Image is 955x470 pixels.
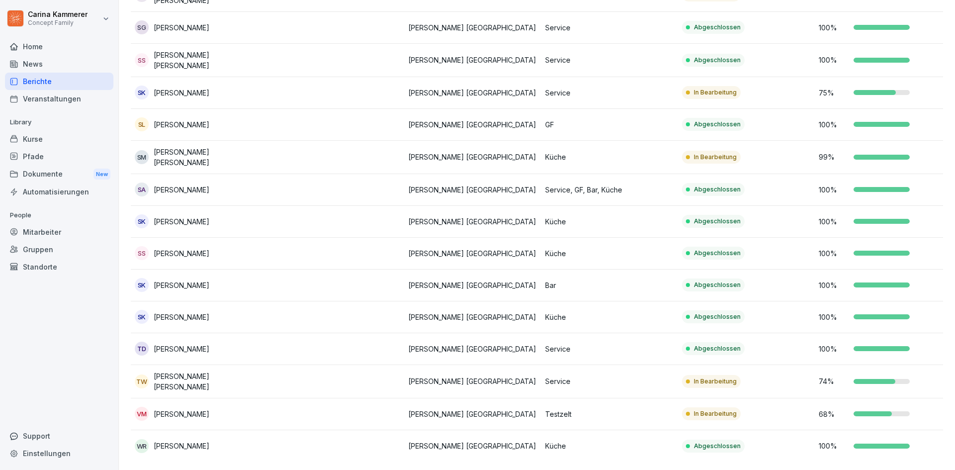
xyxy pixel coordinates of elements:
[545,248,674,259] p: Küche
[5,55,113,73] a: News
[408,216,537,227] p: [PERSON_NAME] [GEOGRAPHIC_DATA]
[819,344,849,354] p: 100 %
[154,50,264,71] p: [PERSON_NAME] [PERSON_NAME]
[5,165,113,184] div: Dokumente
[819,119,849,130] p: 100 %
[5,73,113,90] a: Berichte
[5,165,113,184] a: DokumenteNew
[408,376,537,386] p: [PERSON_NAME] [GEOGRAPHIC_DATA]
[694,344,741,353] p: Abgeschlossen
[408,152,537,162] p: [PERSON_NAME] [GEOGRAPHIC_DATA]
[154,312,209,322] p: [PERSON_NAME]
[408,55,537,65] p: [PERSON_NAME] [GEOGRAPHIC_DATA]
[694,249,741,258] p: Abgeschlossen
[5,427,113,445] div: Support
[5,38,113,55] a: Home
[694,56,741,65] p: Abgeschlossen
[819,441,849,451] p: 100 %
[135,150,149,164] div: SM
[819,185,849,195] p: 100 %
[694,312,741,321] p: Abgeschlossen
[694,23,741,32] p: Abgeschlossen
[819,376,849,386] p: 74 %
[408,248,537,259] p: [PERSON_NAME] [GEOGRAPHIC_DATA]
[819,152,849,162] p: 99 %
[5,114,113,130] p: Library
[694,153,737,162] p: In Bearbeitung
[694,281,741,289] p: Abgeschlossen
[545,22,674,33] p: Service
[5,148,113,165] a: Pfade
[154,280,209,290] p: [PERSON_NAME]
[545,312,674,322] p: Küche
[135,310,149,324] div: SK
[135,214,149,228] div: SK
[135,183,149,196] div: SA
[819,88,849,98] p: 75 %
[94,169,110,180] div: New
[819,22,849,33] p: 100 %
[694,88,737,97] p: In Bearbeitung
[28,19,88,26] p: Concept Family
[135,407,149,421] div: VM
[5,183,113,200] a: Automatisierungen
[5,445,113,462] a: Einstellungen
[135,53,149,67] div: SS
[545,441,674,451] p: Küche
[135,342,149,356] div: TD
[408,441,537,451] p: [PERSON_NAME] [GEOGRAPHIC_DATA]
[694,409,737,418] p: In Bearbeitung
[408,88,537,98] p: [PERSON_NAME] [GEOGRAPHIC_DATA]
[154,185,209,195] p: [PERSON_NAME]
[819,312,849,322] p: 100 %
[545,185,674,195] p: Service, GF, Bar, Küche
[154,371,264,392] p: [PERSON_NAME] [PERSON_NAME]
[819,55,849,65] p: 100 %
[408,344,537,354] p: [PERSON_NAME] [GEOGRAPHIC_DATA]
[135,278,149,292] div: SK
[694,217,741,226] p: Abgeschlossen
[545,152,674,162] p: Küche
[408,409,537,419] p: [PERSON_NAME] [GEOGRAPHIC_DATA]
[408,312,537,322] p: [PERSON_NAME] [GEOGRAPHIC_DATA]
[694,377,737,386] p: In Bearbeitung
[408,119,537,130] p: [PERSON_NAME] [GEOGRAPHIC_DATA]
[154,22,209,33] p: [PERSON_NAME]
[154,248,209,259] p: [PERSON_NAME]
[154,441,209,451] p: [PERSON_NAME]
[5,130,113,148] a: Kurse
[154,88,209,98] p: [PERSON_NAME]
[819,216,849,227] p: 100 %
[694,442,741,451] p: Abgeschlossen
[154,344,209,354] p: [PERSON_NAME]
[545,55,674,65] p: Service
[545,88,674,98] p: Service
[5,90,113,107] a: Veranstaltungen
[154,216,209,227] p: [PERSON_NAME]
[135,375,149,388] div: TW
[135,439,149,453] div: WR
[5,258,113,276] a: Standorte
[135,246,149,260] div: SS
[819,280,849,290] p: 100 %
[819,248,849,259] p: 100 %
[135,20,149,34] div: SG
[819,409,849,419] p: 68 %
[545,344,674,354] p: Service
[154,119,209,130] p: [PERSON_NAME]
[5,223,113,241] a: Mitarbeiter
[5,241,113,258] a: Gruppen
[694,185,741,194] p: Abgeschlossen
[154,409,209,419] p: [PERSON_NAME]
[408,22,537,33] p: [PERSON_NAME] [GEOGRAPHIC_DATA]
[694,120,741,129] p: Abgeschlossen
